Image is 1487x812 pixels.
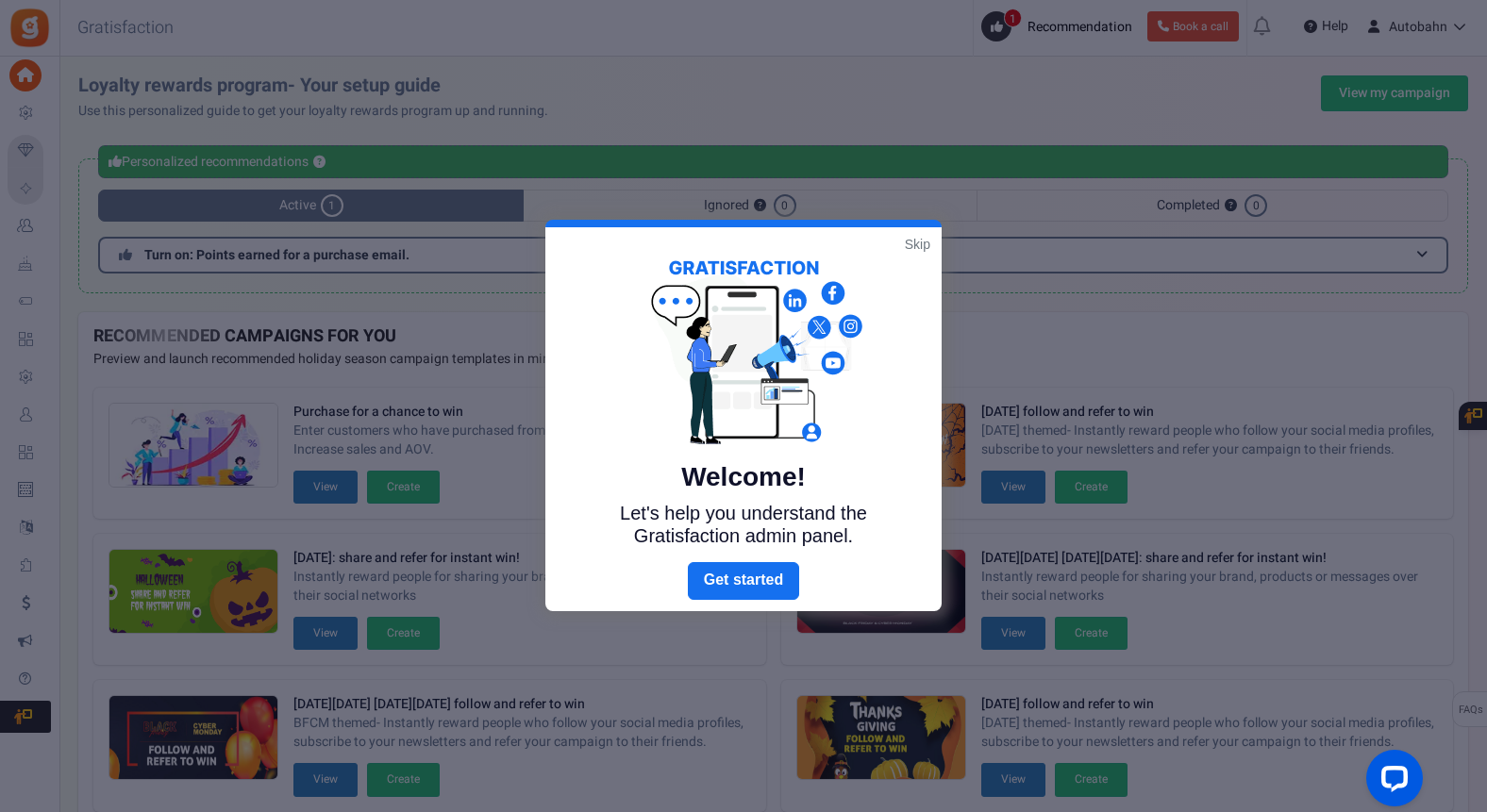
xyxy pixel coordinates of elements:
a: Next [688,562,799,600]
h5: Welcome! [588,462,899,492]
a: Skip [905,235,930,254]
p: Let's help you understand the Gratisfaction admin panel. [588,502,899,547]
